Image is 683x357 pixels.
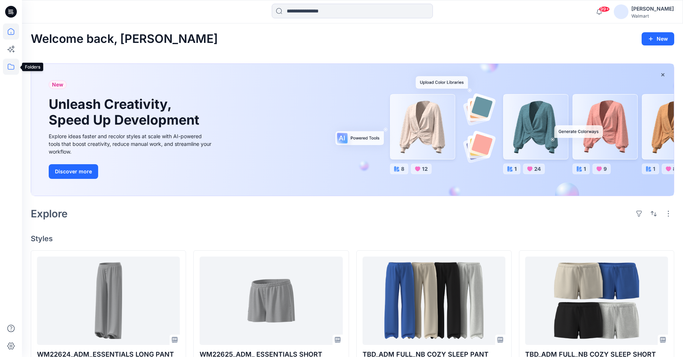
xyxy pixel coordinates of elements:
[614,4,628,19] img: avatar
[52,80,63,89] span: New
[37,257,180,345] a: WM22624_ADM_ESSENTIALS LONG PANT
[31,208,68,220] h2: Explore
[525,257,668,345] a: TBD_ADM FULL_NB COZY SLEEP SHORT
[49,96,203,128] h1: Unleash Creativity, Speed Up Development
[49,164,214,179] a: Discover more
[631,13,674,19] div: Walmart
[49,132,214,155] div: Explore ideas faster and recolor styles at scale with AI-powered tools that boost creativity, red...
[363,257,505,345] a: TBD_ADM FULL_NB COZY SLEEP PANT
[49,164,98,179] button: Discover more
[31,234,674,243] h4: Styles
[642,32,674,45] button: New
[599,6,610,12] span: 99+
[200,257,342,345] a: WM22625_ADM_ ESSENTIALS SHORT
[31,32,218,46] h2: Welcome back, [PERSON_NAME]
[631,4,674,13] div: [PERSON_NAME]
